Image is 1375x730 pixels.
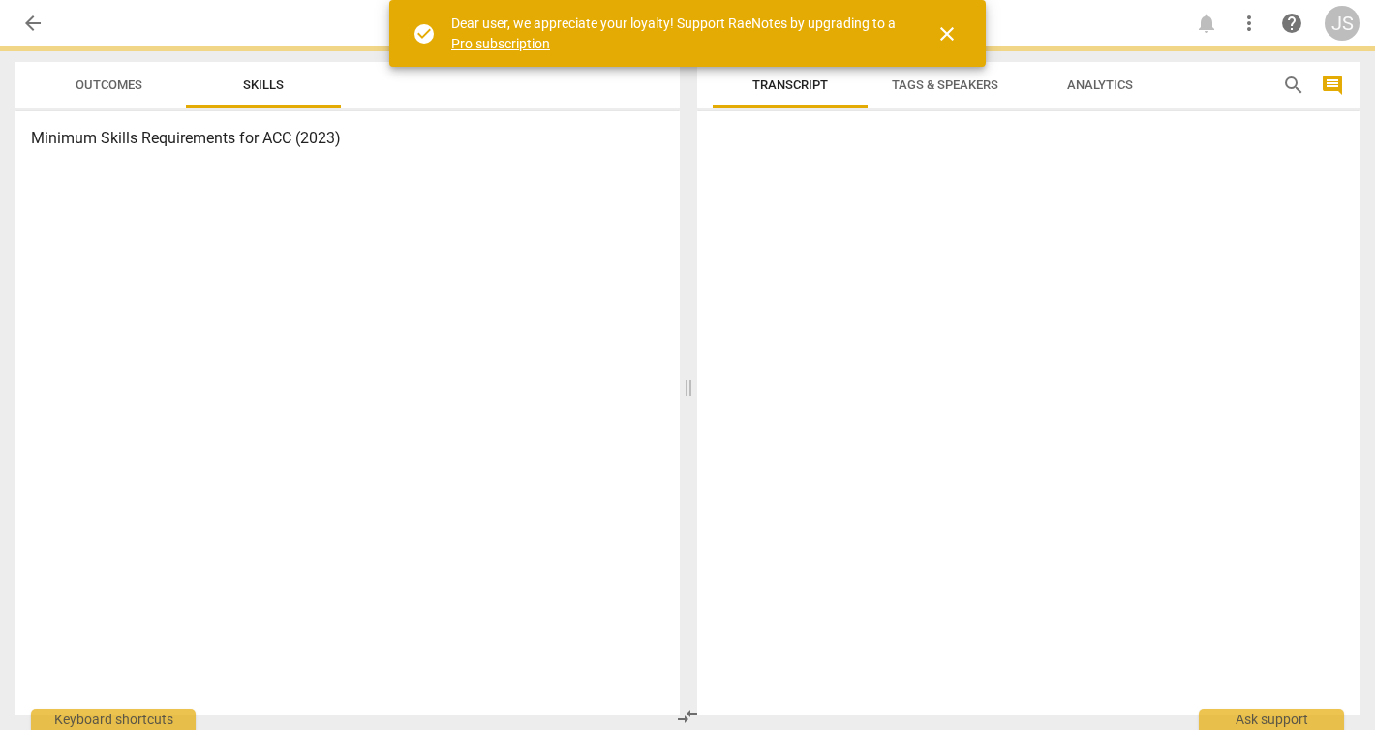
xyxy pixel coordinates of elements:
div: Ask support [1199,709,1344,730]
h3: Minimum Skills Requirements for ACC (2023) [31,127,664,150]
div: Dear user, we appreciate your loyalty! Support RaeNotes by upgrading to a [451,14,901,53]
span: close [935,22,959,46]
span: check_circle [412,22,436,46]
span: Transcript [752,77,828,92]
span: Tags & Speakers [892,77,998,92]
div: Keyboard shortcuts [31,709,196,730]
button: Show/Hide comments [1317,70,1348,101]
span: more_vert [1237,12,1261,35]
span: search [1282,74,1305,97]
span: help [1280,12,1303,35]
button: Search [1278,70,1309,101]
a: Pro subscription [451,36,550,51]
button: Close [924,11,970,57]
button: JS [1325,6,1360,41]
span: arrow_back [21,12,45,35]
span: comment [1321,74,1344,97]
span: Skills [243,77,284,92]
span: compare_arrows [676,705,699,728]
span: Analytics [1067,77,1133,92]
a: Help [1274,6,1309,41]
span: Outcomes [76,77,142,92]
